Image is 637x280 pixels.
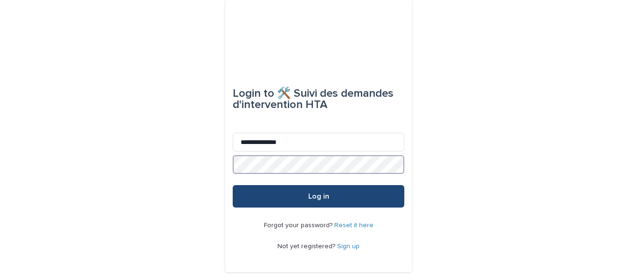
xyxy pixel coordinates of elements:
span: Not yet registered? [277,243,337,250]
span: Log in [308,193,329,200]
img: EFlGaIRiOEbp5xoNxufA [256,22,381,50]
a: Sign up [337,243,360,250]
div: 🛠️ Suivi des demandes d'intervention HTA [233,80,404,118]
span: Forgot your password? [264,222,334,229]
a: Reset it here [334,222,374,229]
button: Log in [233,185,404,208]
span: Login to [233,88,274,99]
